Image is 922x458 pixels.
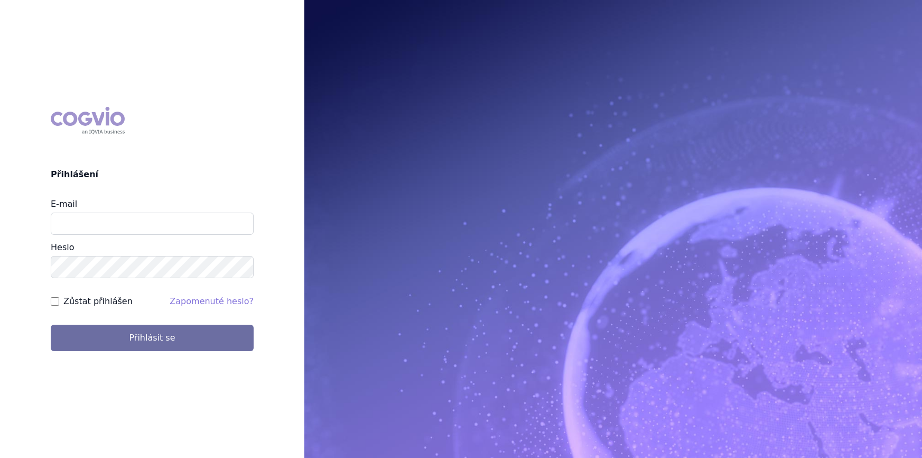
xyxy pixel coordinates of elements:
[51,168,254,181] h2: Přihlášení
[51,199,77,209] label: E-mail
[51,107,125,134] div: COGVIO
[63,295,133,308] label: Zůstat přihlášen
[51,242,74,252] label: Heslo
[170,296,254,306] a: Zapomenuté heslo?
[51,325,254,351] button: Přihlásit se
